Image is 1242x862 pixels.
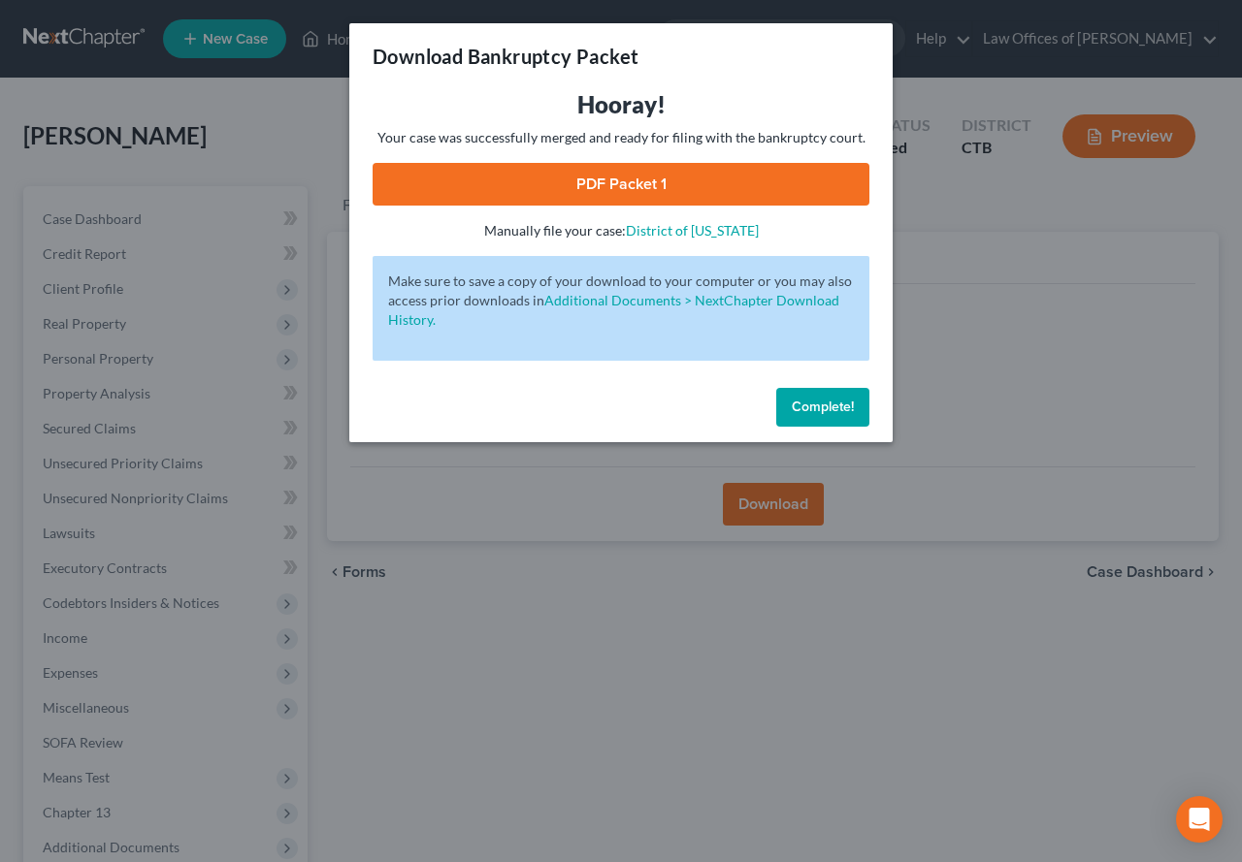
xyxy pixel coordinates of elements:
h3: Hooray! [373,89,869,120]
p: Your case was successfully merged and ready for filing with the bankruptcy court. [373,128,869,147]
div: Open Intercom Messenger [1176,796,1223,843]
p: Manually file your case: [373,221,869,240]
a: District of [US_STATE] [626,222,759,239]
span: Complete! [792,399,854,415]
a: PDF Packet 1 [373,163,869,206]
a: Additional Documents > NextChapter Download History. [388,292,839,328]
p: Make sure to save a copy of your download to your computer or you may also access prior downloads in [388,271,854,330]
h3: Download Bankruptcy Packet [373,43,638,70]
button: Complete! [776,388,869,427]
